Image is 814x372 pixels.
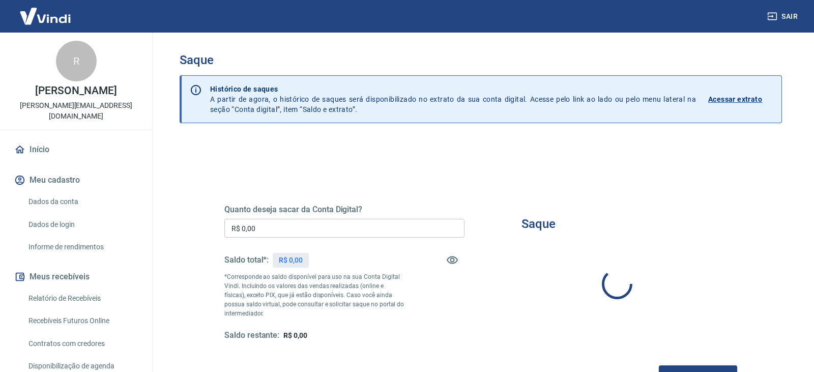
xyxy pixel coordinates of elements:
[12,1,78,32] img: Vindi
[24,214,140,235] a: Dados de login
[12,138,140,161] a: Início
[224,255,269,265] h5: Saldo total*:
[35,85,117,96] p: [PERSON_NAME]
[8,100,144,122] p: [PERSON_NAME][EMAIL_ADDRESS][DOMAIN_NAME]
[283,331,307,339] span: R$ 0,00
[765,7,802,26] button: Sair
[521,217,556,231] h3: Saque
[210,84,696,94] p: Histórico de saques
[56,41,97,81] div: R
[12,169,140,191] button: Meu cadastro
[279,255,303,266] p: R$ 0,00
[224,272,404,318] p: *Corresponde ao saldo disponível para uso na sua Conta Digital Vindi. Incluindo os valores das ve...
[24,288,140,309] a: Relatório de Recebíveis
[12,266,140,288] button: Meus recebíveis
[24,191,140,212] a: Dados da conta
[24,333,140,354] a: Contratos com credores
[24,310,140,331] a: Recebíveis Futuros Online
[224,205,464,215] h5: Quanto deseja sacar da Conta Digital?
[210,84,696,115] p: A partir de agora, o histórico de saques será disponibilizado no extrato da sua conta digital. Ac...
[708,94,762,104] p: Acessar extrato
[24,237,140,257] a: Informe de rendimentos
[224,330,279,341] h5: Saldo restante:
[708,84,773,115] a: Acessar extrato
[180,53,782,67] h3: Saque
